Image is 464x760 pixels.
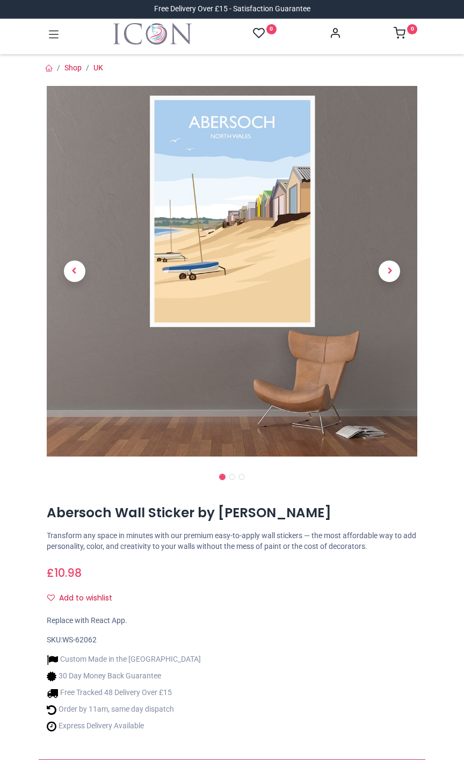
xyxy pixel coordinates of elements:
a: Logo of Icon Wall Stickers [113,23,192,45]
span: 10.98 [54,565,82,581]
li: Order by 11am, same day dispatch [47,704,201,715]
li: 30 Day Money Back Guarantee [47,671,201,682]
img: Abersoch Wall Sticker by Julia Seaton [47,86,417,457]
p: Transform any space in minutes with our premium easy-to-apply wall stickers — the most affordable... [47,531,417,552]
sup: 0 [407,24,417,34]
div: Replace with React App. [47,616,417,626]
a: 0 [394,30,417,39]
li: Free Tracked 48 Delivery Over £15 [47,687,201,699]
sup: 0 [266,24,277,34]
button: Add to wishlistAdd to wishlist [47,589,121,607]
li: Custom Made in the [GEOGRAPHIC_DATA] [47,654,201,665]
span: Next [379,260,400,282]
a: Next [362,142,418,401]
a: 0 [253,27,277,40]
a: Shop [64,63,82,72]
img: Icon Wall Stickers [113,23,192,45]
div: SKU: [47,635,417,646]
a: Previous [47,142,103,401]
span: £ [47,565,82,581]
div: Free Delivery Over £15 - Satisfaction Guarantee [154,4,310,15]
span: WS-62062 [62,635,97,644]
h1: Abersoch Wall Sticker by [PERSON_NAME] [47,504,417,522]
li: Express Delivery Available [47,721,201,732]
i: Add to wishlist [47,594,55,602]
a: Account Info [329,30,341,39]
span: Previous [64,260,85,282]
a: UK [93,63,103,72]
